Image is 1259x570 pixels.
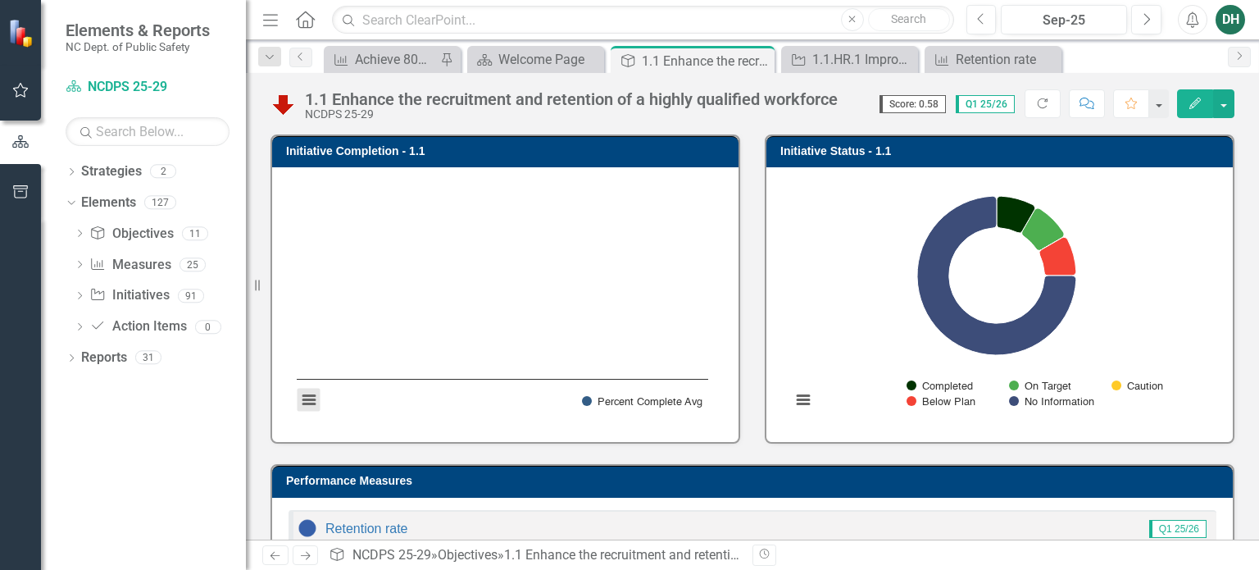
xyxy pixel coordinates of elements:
a: Initiatives [89,286,169,305]
div: Achieve 80% attendance rate at training sessions. [355,49,436,70]
div: Retention rate [956,49,1057,70]
input: Search Below... [66,117,230,146]
div: 11 [182,226,208,240]
div: NCDPS 25-29 [305,108,838,121]
a: Welcome Page [471,49,600,70]
div: 1.1 Enhance the recruitment and retention of a highly qualified workforce [305,90,838,108]
a: Action Items [89,317,186,336]
a: 1.1.HR.1 Improve the hiring process to reduce the amount of time to 60-90 days from vacancy to hire. [785,49,914,70]
span: Score: 0.58 [879,95,946,113]
button: View chart menu, Chart [792,389,815,412]
div: 91 [178,289,204,303]
a: Retention rate [325,522,408,536]
a: Objectives [89,225,173,244]
input: Search ClearPoint... [332,6,953,34]
a: NCDPS 25-29 [352,547,431,563]
button: Show Caution [1111,380,1163,392]
button: Show Completed [907,380,973,392]
span: Q1 25/26 [956,95,1015,113]
path: No Information, 9. [917,197,1076,356]
div: 1.1 Enhance the recruitment and retention of a highly qualified workforce [504,547,924,563]
path: Caution, 0. [1038,236,1066,252]
button: Show On Target [1009,380,1070,392]
h3: Initiative Status - 1.1 [780,145,1225,157]
div: 127 [144,196,176,210]
a: Elements [81,194,136,212]
span: Q1 25/26 [1149,520,1207,538]
svg: Interactive chart [289,180,716,426]
img: No Information [298,518,317,538]
small: NC Dept. of Public Safety [66,40,210,53]
img: Below Plan [270,91,297,117]
div: Welcome Page [498,49,600,70]
div: Chart. Highcharts interactive chart. [783,180,1216,426]
button: Search [868,8,950,31]
path: On Target, 1. [1022,208,1064,250]
span: Elements & Reports [66,21,210,40]
span: Search [891,12,926,25]
button: DH [1216,5,1245,34]
button: View chart menu, Chart [298,389,320,412]
a: Reports [81,349,127,367]
div: » » [329,546,740,565]
div: 2 [150,165,176,179]
button: Show No Information [1009,395,1093,408]
a: Retention rate [929,49,1057,70]
div: Chart. Highcharts interactive chart. [289,180,722,426]
div: 25 [180,258,206,271]
div: 31 [135,351,161,365]
button: Show Below Plan [907,395,975,408]
button: Sep-25 [1001,5,1127,34]
h3: Initiative Completion - 1.1 [286,145,730,157]
button: Show Percent Complete Avg [582,395,702,408]
a: Measures [89,256,170,275]
svg: Interactive chart [783,180,1211,426]
div: Sep-25 [1007,11,1121,30]
a: Strategies [81,162,142,181]
div: 0 [195,320,221,334]
div: 1.1 Enhance the recruitment and retention of a highly qualified workforce [642,51,770,71]
img: ClearPoint Strategy [8,19,37,48]
path: Completed, 1. [997,197,1035,234]
a: NCDPS 25-29 [66,78,230,97]
h3: Performance Measures [286,475,1225,487]
div: 1.1.HR.1 Improve the hiring process to reduce the amount of time to 60-90 days from vacancy to hire. [812,49,914,70]
path: Below Plan, 1. [1039,238,1076,276]
a: Objectives [438,547,498,563]
a: Achieve 80% attendance rate at training sessions. [328,49,436,70]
